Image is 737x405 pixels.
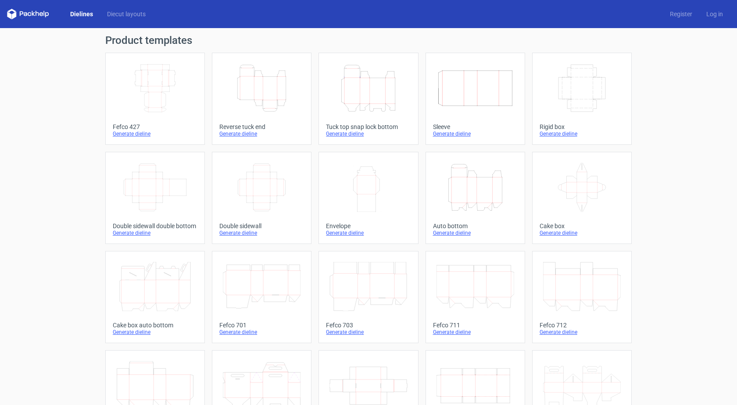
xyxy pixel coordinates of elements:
a: Register [663,10,699,18]
div: Fefco 701 [219,322,304,329]
div: Reverse tuck end [219,123,304,130]
div: Cake box [540,222,624,229]
div: Generate dieline [326,229,411,237]
div: Generate dieline [113,130,197,137]
div: Sleeve [433,123,518,130]
div: Envelope [326,222,411,229]
div: Generate dieline [326,329,411,336]
div: Rigid box [540,123,624,130]
div: Generate dieline [219,130,304,137]
div: Generate dieline [433,229,518,237]
a: Cake box auto bottomGenerate dieline [105,251,205,343]
div: Auto bottom [433,222,518,229]
div: Cake box auto bottom [113,322,197,329]
a: Fefco 712Generate dieline [532,251,632,343]
div: Double sidewall double bottom [113,222,197,229]
div: Generate dieline [219,329,304,336]
div: Fefco 711 [433,322,518,329]
div: Double sidewall [219,222,304,229]
a: EnvelopeGenerate dieline [318,152,418,244]
div: Generate dieline [433,329,518,336]
div: Generate dieline [113,329,197,336]
a: Reverse tuck endGenerate dieline [212,53,311,145]
a: SleeveGenerate dieline [426,53,525,145]
a: Dielines [63,10,100,18]
h1: Product templates [105,35,632,46]
a: Double sidewallGenerate dieline [212,152,311,244]
div: Fefco 427 [113,123,197,130]
div: Fefco 712 [540,322,624,329]
a: Diecut layouts [100,10,153,18]
a: Fefco 711Generate dieline [426,251,525,343]
a: Log in [699,10,730,18]
a: Fefco 703Generate dieline [318,251,418,343]
div: Generate dieline [540,329,624,336]
div: Generate dieline [540,130,624,137]
div: Generate dieline [113,229,197,237]
a: Fefco 427Generate dieline [105,53,205,145]
a: Fefco 701Generate dieline [212,251,311,343]
a: Cake boxGenerate dieline [532,152,632,244]
div: Generate dieline [219,229,304,237]
div: Generate dieline [540,229,624,237]
a: Double sidewall double bottomGenerate dieline [105,152,205,244]
div: Generate dieline [326,130,411,137]
a: Rigid boxGenerate dieline [532,53,632,145]
div: Tuck top snap lock bottom [326,123,411,130]
a: Auto bottomGenerate dieline [426,152,525,244]
a: Tuck top snap lock bottomGenerate dieline [318,53,418,145]
div: Fefco 703 [326,322,411,329]
div: Generate dieline [433,130,518,137]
